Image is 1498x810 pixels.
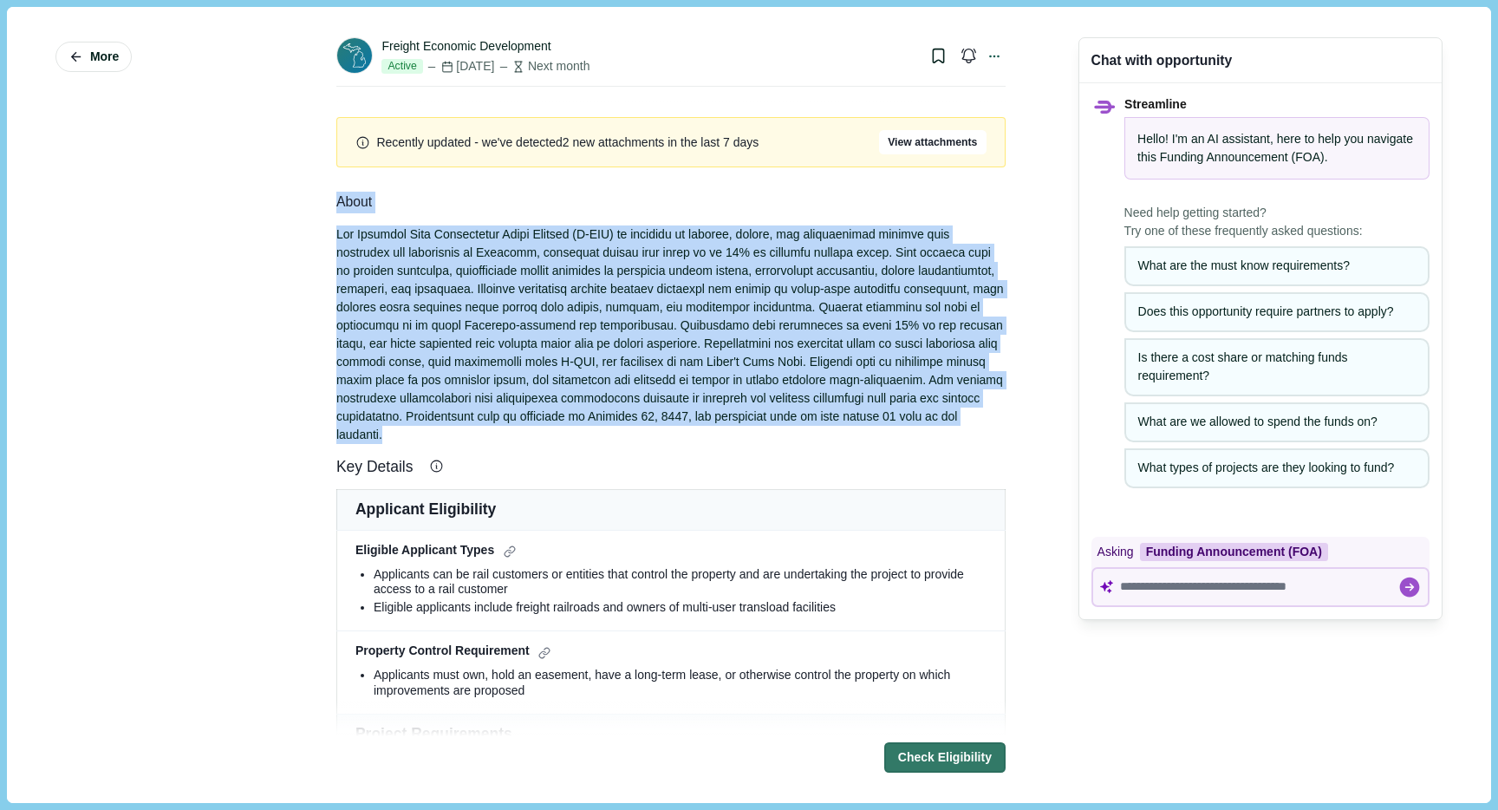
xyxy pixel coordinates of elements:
button: View attachments [879,130,987,154]
div: Applicants can be rail customers or entities that control the property and are undertaking the pr... [374,567,987,598]
div: Chat with opportunity [1091,50,1233,70]
div: Is there a cost share or matching funds requirement? [1138,349,1416,385]
span: Hello! I'm an AI assistant, here to help you navigate this . [1137,132,1413,164]
div: Funding Announcement (FOA) [1140,543,1328,561]
div: Eligible Applicant Types [355,543,987,561]
div: Asking [1091,537,1430,567]
span: Key Details [336,456,423,478]
td: Applicant Eligibility [336,490,1005,531]
div: Applicants must own, hold an easement, have a long-term lease, or otherwise control the property ... [374,668,987,698]
button: More [55,42,132,72]
span: More [90,49,119,64]
button: Check Eligibility [884,742,1006,773]
div: Recently updated - we've detected 2 new attachments in the last 7 days [376,134,759,152]
div: Property Control Requirement [355,643,987,662]
div: Next month [498,57,590,75]
span: Funding Announcement (FOA) [1160,150,1325,164]
button: What types of projects are they looking to fund? [1124,448,1430,488]
button: Bookmark this grant. [923,41,954,71]
img: MichiganGlobal-logo-Icon.svg [337,38,372,73]
div: Lor Ipsumdol Sita Consectetur Adipi Elitsed (D-EIU) te incididu ut laboree, dolore, mag aliquaeni... [336,225,1006,444]
button: Is there a cost share or matching funds requirement? [1124,338,1430,396]
div: [DATE] [426,57,494,75]
span: Streamline [1124,97,1187,111]
button: Does this opportunity require partners to apply? [1124,292,1430,332]
div: About [336,192,1006,213]
div: What types of projects are they looking to fund? [1138,459,1416,477]
div: What are we allowed to spend the funds on? [1138,413,1416,431]
div: What are the must know requirements? [1138,257,1416,275]
span: Active [381,59,422,75]
div: Does this opportunity require partners to apply? [1138,303,1416,321]
span: Need help getting started? Try one of these frequently asked questions: [1124,204,1430,240]
div: Freight Economic Development [381,37,550,56]
button: What are we allowed to spend the funds on? [1124,402,1430,442]
button: What are the must know requirements? [1124,246,1430,286]
div: Eligible applicants include freight railroads and owners of multi-user transload facilities [374,600,987,616]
